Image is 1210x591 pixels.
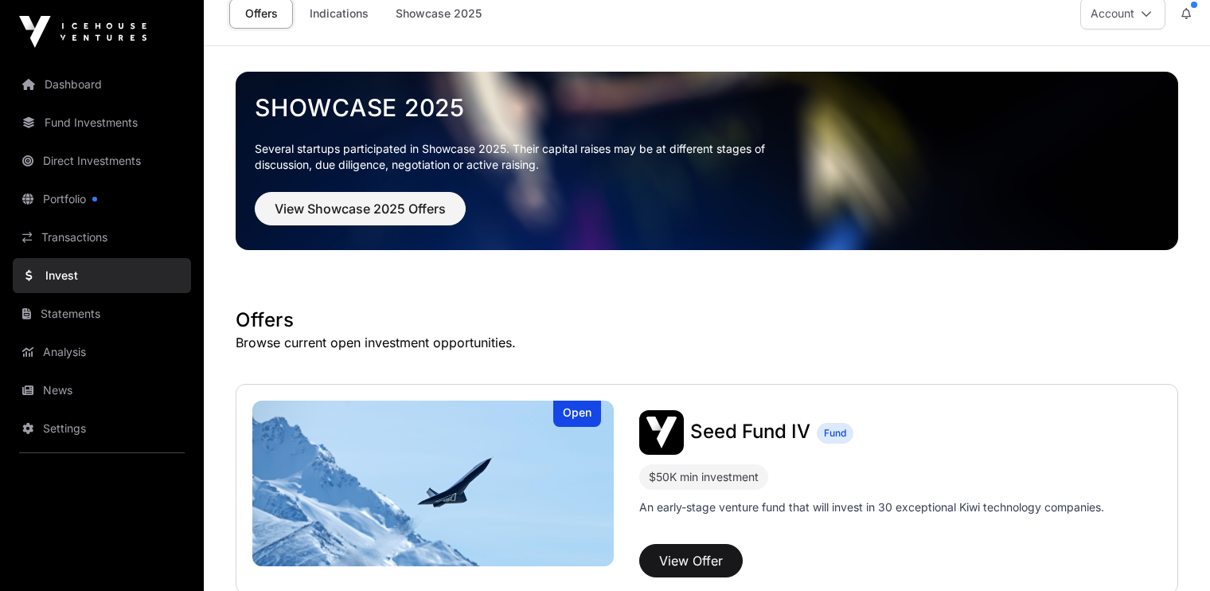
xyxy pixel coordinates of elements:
[639,544,743,577] button: View Offer
[13,220,191,255] a: Transactions
[13,296,191,331] a: Statements
[275,199,446,218] span: View Showcase 2025 Offers
[690,420,810,443] span: Seed Fund IV
[255,192,466,225] button: View Showcase 2025 Offers
[236,333,1178,352] p: Browse current open investment opportunities.
[649,468,759,487] div: $50K min investment
[690,422,810,443] a: Seed Fund IV
[639,464,768,490] div: $50K min investment
[13,67,191,102] a: Dashboard
[13,258,191,293] a: Invest
[13,335,191,370] a: Analysis
[255,208,466,224] a: View Showcase 2025 Offers
[1130,515,1210,591] iframe: Chat Widget
[236,307,1178,333] h1: Offers
[13,373,191,408] a: News
[824,427,846,440] span: Fund
[19,16,146,48] img: Icehouse Ventures Logo
[639,410,684,455] img: Seed Fund IV
[255,141,790,173] p: Several startups participated in Showcase 2025. Their capital raises may be at different stages o...
[252,401,614,566] img: Seed Fund IV
[639,499,1104,515] p: An early-stage venture fund that will invest in 30 exceptional Kiwi technology companies.
[13,143,191,178] a: Direct Investments
[255,93,1159,122] a: Showcase 2025
[553,401,601,427] div: Open
[13,182,191,217] a: Portfolio
[252,401,614,566] a: Seed Fund IVOpen
[13,411,191,446] a: Settings
[13,105,191,140] a: Fund Investments
[236,72,1178,250] img: Showcase 2025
